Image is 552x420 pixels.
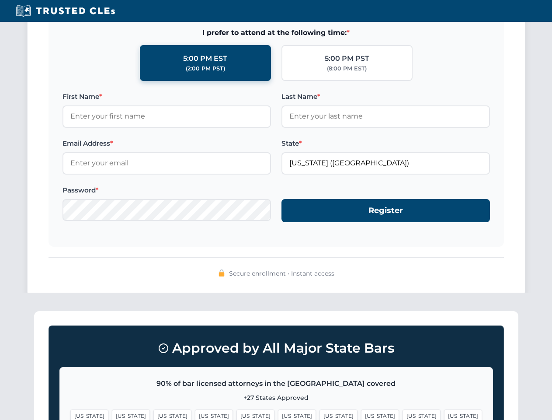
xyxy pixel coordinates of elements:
[62,152,271,174] input: Enter your email
[62,27,490,38] span: I prefer to attend at the following time:
[62,185,271,196] label: Password
[13,4,118,17] img: Trusted CLEs
[186,64,225,73] div: (2:00 PM PST)
[70,393,482,402] p: +27 States Approved
[281,199,490,222] button: Register
[281,91,490,102] label: Last Name
[183,53,227,64] div: 5:00 PM EST
[281,152,490,174] input: Florida (FL)
[281,105,490,127] input: Enter your last name
[70,378,482,389] p: 90% of bar licensed attorneys in the [GEOGRAPHIC_DATA] covered
[325,53,369,64] div: 5:00 PM PST
[218,269,225,276] img: 🔒
[281,138,490,149] label: State
[62,105,271,127] input: Enter your first name
[62,138,271,149] label: Email Address
[327,64,367,73] div: (8:00 PM EST)
[229,269,334,278] span: Secure enrollment • Instant access
[59,336,493,360] h3: Approved by All Major State Bars
[62,91,271,102] label: First Name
